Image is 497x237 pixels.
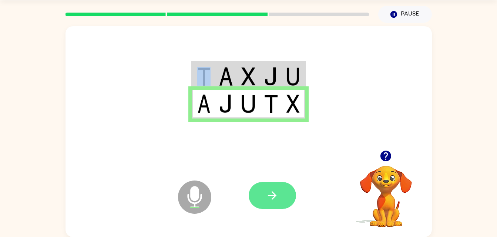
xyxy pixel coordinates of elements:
button: Pause [378,6,432,23]
img: j [264,67,278,86]
img: a [197,95,211,113]
img: t [264,95,278,113]
img: x [241,67,255,86]
img: u [241,95,255,113]
img: u [286,67,300,86]
img: x [286,95,300,113]
video: Your browser must support playing .mp4 files to use Literably. Please try using another browser. [349,154,423,228]
img: a [219,67,233,86]
img: j [219,95,233,113]
img: t [197,67,211,86]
